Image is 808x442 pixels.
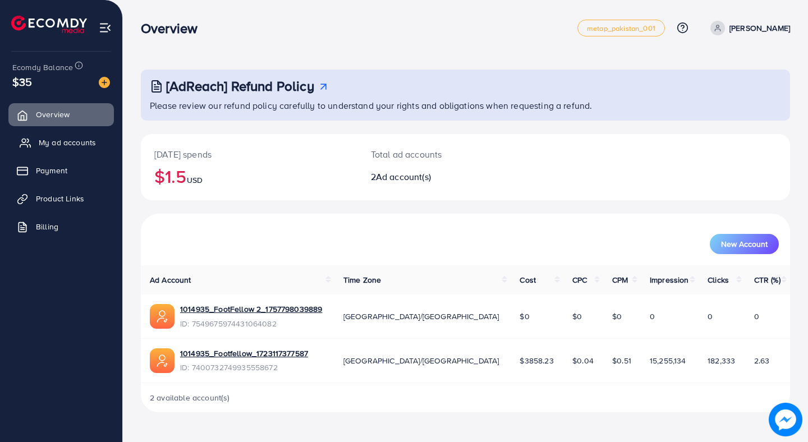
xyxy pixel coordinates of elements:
p: [PERSON_NAME] [729,21,790,35]
a: Payment [8,159,114,182]
span: New Account [721,240,768,248]
span: $0.51 [612,355,631,366]
h2: 2 [371,172,506,182]
h3: Overview [141,20,206,36]
p: Please review our refund policy carefully to understand your rights and obligations when requesti... [150,99,783,112]
span: [GEOGRAPHIC_DATA]/[GEOGRAPHIC_DATA] [343,355,499,366]
a: 1014935_FootFellow 2_1757798039889 [180,303,322,315]
span: Impression [650,274,689,286]
span: $0.04 [572,355,594,366]
span: 182,333 [708,355,735,366]
img: ic-ads-acc.e4c84228.svg [150,304,175,329]
h3: [AdReach] Refund Policy [166,78,314,94]
a: My ad accounts [8,131,114,154]
span: CTR (%) [754,274,781,286]
img: logo [11,16,87,33]
span: Ecomdy Balance [12,62,73,73]
span: $0 [520,311,529,322]
img: ic-ads-acc.e4c84228.svg [150,348,175,373]
a: [PERSON_NAME] [706,21,790,35]
span: CPM [612,274,628,286]
a: Overview [8,103,114,126]
span: 2 available account(s) [150,392,230,403]
img: image [99,77,110,88]
span: $0 [572,311,582,322]
span: 2.63 [754,355,770,366]
a: metap_pakistan_001 [577,20,665,36]
span: metap_pakistan_001 [587,25,655,32]
span: ID: 7549675974431064082 [180,318,322,329]
p: [DATE] spends [154,148,344,161]
span: $0 [612,311,622,322]
span: Ad Account [150,274,191,286]
span: My ad accounts [39,137,96,148]
span: Ad account(s) [376,171,431,183]
a: 1014935_Footfellow_1723117377587 [180,348,308,359]
span: 0 [650,311,655,322]
span: USD [187,174,203,186]
img: menu [99,21,112,34]
span: ID: 7400732749935558672 [180,362,308,373]
span: 0 [754,311,759,322]
button: New Account [710,234,779,254]
img: image [770,404,801,435]
p: Total ad accounts [371,148,506,161]
span: $3858.23 [520,355,553,366]
span: Billing [36,221,58,232]
span: Overview [36,109,70,120]
h2: $1.5 [154,165,344,187]
span: 0 [708,311,713,322]
span: Cost [520,274,536,286]
span: CPC [572,274,587,286]
span: Time Zone [343,274,381,286]
span: $35 [12,73,32,90]
span: Product Links [36,193,84,204]
span: Clicks [708,274,729,286]
a: Product Links [8,187,114,210]
a: Billing [8,215,114,238]
span: Payment [36,165,67,176]
span: [GEOGRAPHIC_DATA]/[GEOGRAPHIC_DATA] [343,311,499,322]
span: 15,255,134 [650,355,686,366]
